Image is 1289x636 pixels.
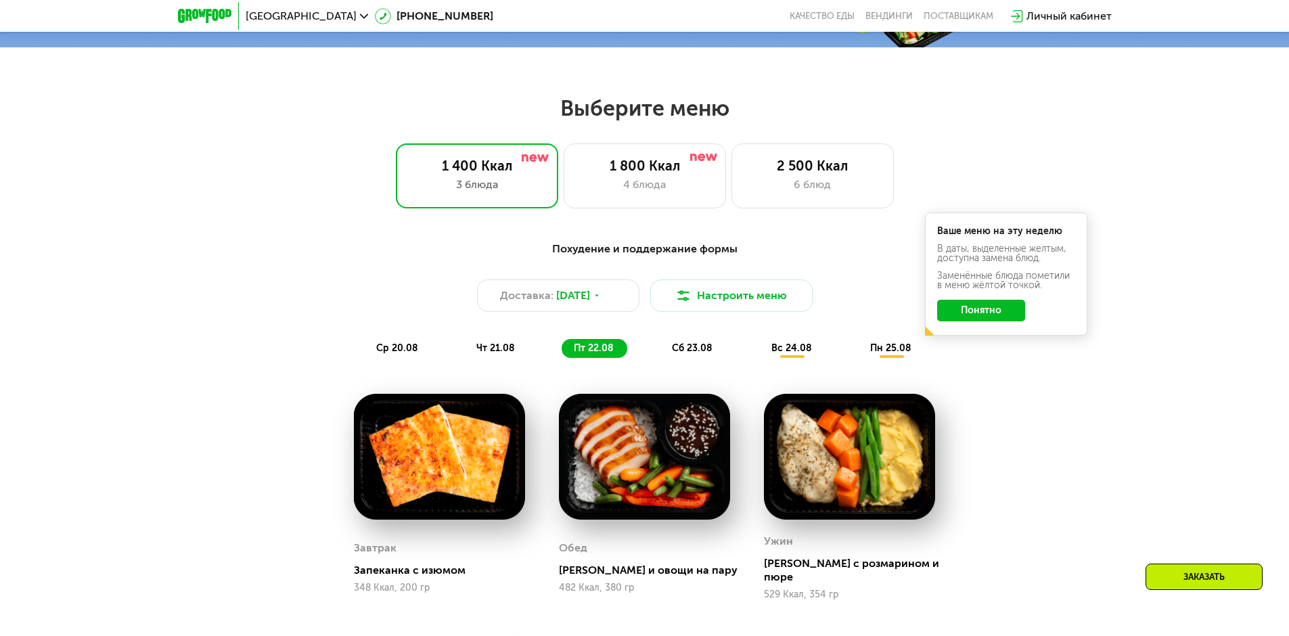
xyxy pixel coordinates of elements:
div: Завтрак [354,538,397,558]
div: поставщикам [924,11,993,22]
div: Заказать [1146,564,1263,590]
button: Настроить меню [650,279,813,312]
span: ср 20.08 [376,342,418,354]
span: [DATE] [556,288,590,304]
div: 2 500 Ккал [746,158,880,174]
span: [GEOGRAPHIC_DATA] [246,11,357,22]
div: 348 Ккал, 200 гр [354,583,525,593]
div: 529 Ккал, 354 гр [764,589,935,600]
div: Обед [559,538,587,558]
span: сб 23.08 [672,342,713,354]
button: Понятно [937,300,1025,321]
div: 6 блюд [746,177,880,193]
div: Похудение и поддержание формы [244,241,1045,258]
div: Ужин [764,531,793,551]
div: 1 400 Ккал [410,158,544,174]
h2: Выберите меню [43,95,1246,122]
a: [PHONE_NUMBER] [375,8,493,24]
span: пт 22.08 [574,342,614,354]
div: 3 блюда [410,177,544,193]
div: 1 800 Ккал [578,158,712,174]
div: 482 Ккал, 380 гр [559,583,730,593]
div: [PERSON_NAME] с розмарином и пюре [764,557,946,584]
div: [PERSON_NAME] и овощи на пару [559,564,741,577]
span: чт 21.08 [476,342,515,354]
div: Заменённые блюда пометили в меню жёлтой точкой. [937,271,1075,290]
a: Вендинги [865,11,913,22]
span: пн 25.08 [870,342,911,354]
span: вс 24.08 [771,342,812,354]
div: 4 блюда [578,177,712,193]
div: Личный кабинет [1026,8,1112,24]
div: Запеканка с изюмом [354,564,536,577]
div: Ваше меню на эту неделю [937,227,1075,236]
a: Качество еды [790,11,855,22]
span: Доставка: [500,288,553,304]
div: В даты, выделенные желтым, доступна замена блюд. [937,244,1075,263]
